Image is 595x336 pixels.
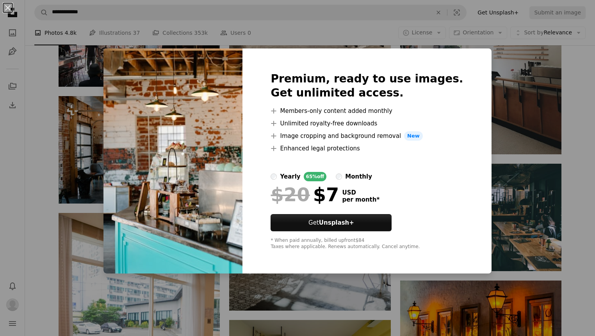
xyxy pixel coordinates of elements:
span: New [404,131,423,141]
li: Members-only content added monthly [271,106,463,116]
div: 65% off [304,172,327,181]
div: * When paid annually, billed upfront $84 Taxes where applicable. Renews automatically. Cancel any... [271,238,463,250]
li: Image cropping and background removal [271,131,463,141]
li: Unlimited royalty-free downloads [271,119,463,128]
div: $7 [271,184,339,205]
h2: Premium, ready to use images. Get unlimited access. [271,72,463,100]
div: yearly [280,172,300,181]
span: USD [342,189,379,196]
input: yearly65%off [271,173,277,180]
strong: Unsplash+ [319,219,354,226]
img: premium_photo-1663932464937-e677ddfc1d55 [103,48,242,273]
a: GetUnsplash+ [271,214,392,231]
span: per month * [342,196,379,203]
div: monthly [345,172,372,181]
li: Enhanced legal protections [271,144,463,153]
span: $20 [271,184,310,205]
input: monthly [336,173,342,180]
